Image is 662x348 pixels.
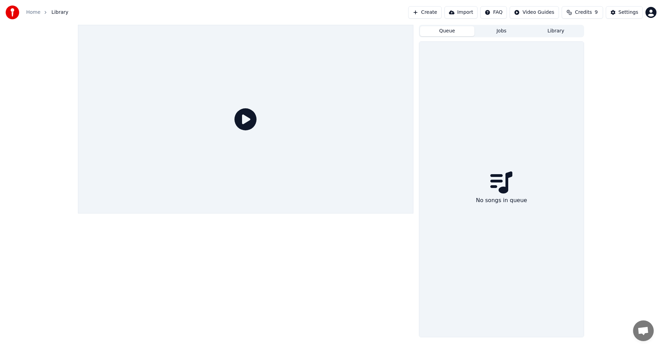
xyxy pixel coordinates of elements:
span: 9 [595,9,598,16]
button: Video Guides [510,6,559,19]
button: FAQ [480,6,507,19]
img: youka [6,6,19,19]
span: Credits [575,9,592,16]
span: Library [51,9,68,16]
button: Import [444,6,478,19]
button: Library [529,26,583,36]
button: Jobs [474,26,529,36]
nav: breadcrumb [26,9,68,16]
a: Open chat [633,320,654,341]
button: Credits9 [562,6,603,19]
button: Settings [606,6,643,19]
button: Queue [420,26,474,36]
button: Create [408,6,442,19]
a: Home [26,9,40,16]
div: No songs in queue [473,193,530,207]
div: Settings [619,9,638,16]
